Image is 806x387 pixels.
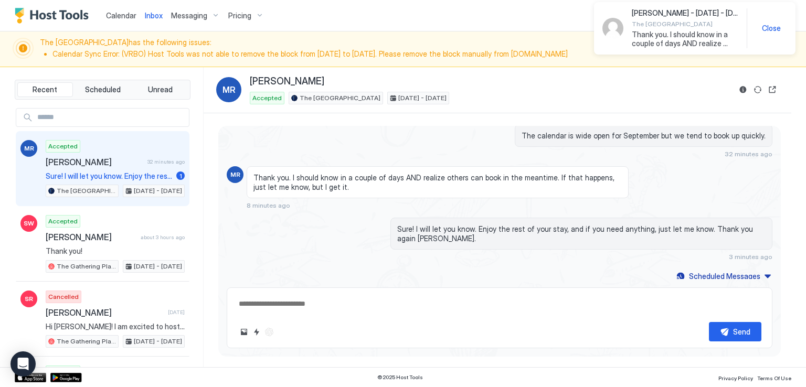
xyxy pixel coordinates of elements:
li: Calendar Sync Error: (VRBO) Host Tools was not able to remove the block from [DATE] to [DATE]. Pl... [52,49,710,59]
div: Send [733,326,750,337]
button: Unread [132,82,188,97]
span: Thank you. I should know in a couple of days AND realize others can book in the meantime. If that... [253,173,622,191]
button: Upload image [238,326,250,338]
span: MR [230,170,240,179]
span: MR [222,83,236,96]
div: tab-group [15,80,190,100]
span: 32 minutes ago [147,158,185,165]
span: [PERSON_NAME] - [DATE] - [DATE] [632,8,738,18]
span: [PERSON_NAME] [46,157,143,167]
input: Input Field [33,109,189,126]
div: Open Intercom Messenger [10,351,36,377]
a: App Store [15,373,46,382]
span: Accepted [252,93,282,103]
a: Terms Of Use [757,372,791,383]
span: The Gathering Place [57,337,116,346]
button: Quick reply [250,326,263,338]
span: Close [762,24,781,33]
span: Unread [148,85,173,94]
span: Hi [PERSON_NAME]! I am excited to host you at The Gathering Place! LOCATION: [STREET_ADDRESS] KEY... [46,322,185,331]
span: [DATE] [168,309,185,316]
span: [DATE] - [DATE] [134,262,182,271]
button: Open reservation [766,83,779,96]
span: The Gathering Place [57,262,116,271]
div: Avatar [602,18,623,39]
a: Google Play Store [50,373,82,382]
span: The calendar is wide open for September but we tend to book up quickly. [522,131,766,141]
span: 3 minutes ago [729,253,772,261]
button: Sync reservation [751,83,764,96]
a: Inbox [145,10,163,21]
span: 32 minutes ago [725,150,772,158]
span: Messaging [171,11,207,20]
span: [DATE] - [DATE] [398,93,447,103]
button: Recent [17,82,73,97]
span: Thank you. I should know in a couple of days AND realize others can book in the meantime. If that... [632,30,738,48]
button: Scheduled Messages [675,269,772,283]
span: © 2025 Host Tools [377,374,423,381]
div: Scheduled Messages [689,271,760,282]
span: The [GEOGRAPHIC_DATA] [57,186,116,196]
span: SW [24,219,34,228]
span: Cancelled [48,292,79,302]
span: [PERSON_NAME] [250,76,324,88]
a: Calendar [106,10,136,21]
span: SR [25,294,33,304]
span: Accepted [48,217,78,226]
a: Privacy Policy [718,372,753,383]
span: 1 [179,172,182,180]
span: Privacy Policy [718,375,753,381]
span: Thank you! [46,246,185,256]
button: Scheduled [75,82,131,97]
span: The [GEOGRAPHIC_DATA] [300,93,380,103]
span: [PERSON_NAME] [46,307,164,318]
span: The [GEOGRAPHIC_DATA] [632,20,738,28]
span: Recent [33,85,57,94]
span: The [GEOGRAPHIC_DATA] has the following issues: [40,38,710,60]
span: Scheduled [85,85,121,94]
span: Accepted [48,142,78,151]
span: [PERSON_NAME] [46,232,136,242]
span: [DATE] - [DATE] [134,337,182,346]
span: Inbox [145,11,163,20]
span: Sure! I will let you know. Enjoy the rest of your stay, and if you need anything, just let me kno... [397,224,766,243]
button: Send [709,322,761,341]
span: Sure! I will let you know. Enjoy the rest of your stay, and if you need anything, just let me kno... [46,171,172,181]
span: [DATE] - [DATE] [134,186,182,196]
button: Reservation information [737,83,749,96]
span: 8 minutes ago [247,201,290,209]
a: Host Tools Logo [15,8,93,24]
span: Terms Of Use [757,375,791,381]
span: about 3 hours ago [141,234,185,241]
span: MR [24,144,34,153]
span: Pricing [228,11,251,20]
span: Calendar [106,11,136,20]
